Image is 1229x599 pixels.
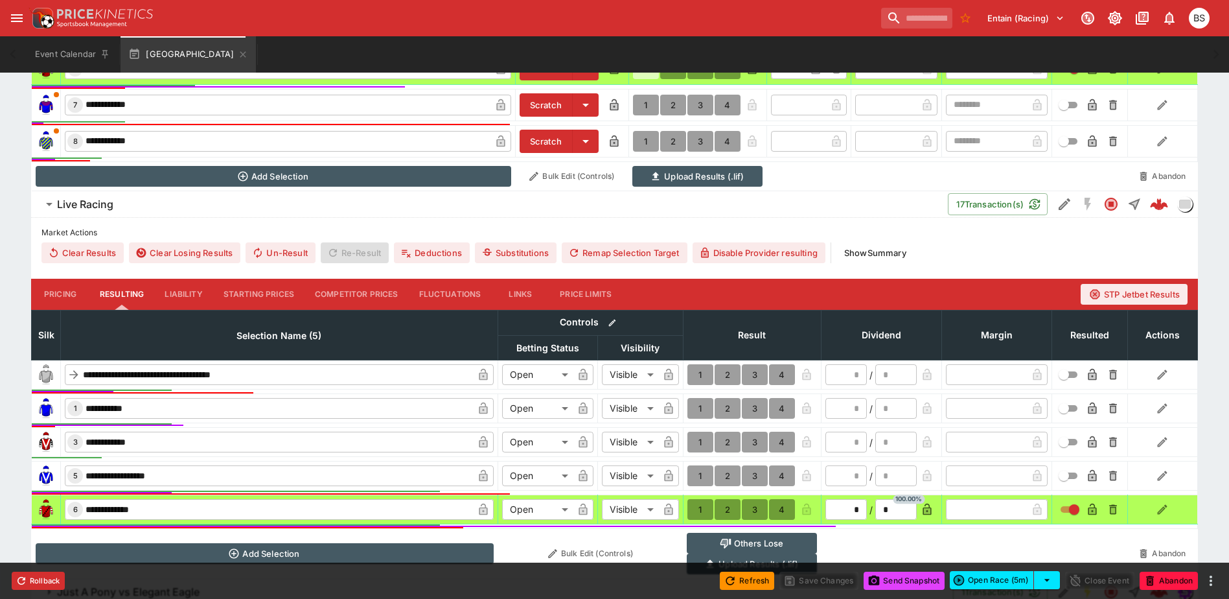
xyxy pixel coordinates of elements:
[502,364,573,385] div: Open
[12,572,65,590] button: Rollback
[520,93,573,117] button: Scratch
[321,242,389,263] span: Re-Result
[1076,193,1099,216] button: SGM Disabled
[29,5,54,31] img: PriceKinetics Logo
[246,242,315,263] button: Un-Result
[520,130,573,153] button: Scratch
[602,432,658,452] div: Visible
[1123,193,1146,216] button: Straight
[31,279,89,310] button: Pricing
[71,404,80,413] span: 1
[27,36,118,73] button: Event Calendar
[36,364,56,385] img: blank-silk.png
[683,310,821,360] th: Result
[41,223,1188,242] label: Market Actions
[502,465,573,486] div: Open
[687,432,713,452] button: 1
[1203,573,1219,589] button: more
[687,95,713,115] button: 3
[715,398,741,419] button: 2
[742,465,768,486] button: 3
[213,279,304,310] button: Starting Prices
[1178,197,1192,211] img: liveracing
[715,499,741,520] button: 2
[632,166,763,187] button: Upload Results (.lif)
[498,310,683,335] th: Controls
[604,314,621,331] button: Bulk edit
[71,438,80,447] span: 3
[606,340,674,356] span: Visibility
[1034,571,1060,589] button: select merge strategy
[1103,196,1119,212] svg: Closed
[836,242,914,263] button: ShowSummary
[36,95,56,115] img: runner 7
[769,364,795,385] button: 4
[869,402,873,416] div: /
[687,398,713,419] button: 1
[769,465,795,486] button: 4
[602,499,658,520] div: Visible
[687,131,713,152] button: 3
[1140,573,1198,586] span: Mark an event as closed and abandoned.
[71,505,80,514] span: 6
[821,310,941,360] th: Dividend
[720,572,774,590] button: Refresh
[36,465,56,486] img: runner 5
[1140,572,1198,590] button: Abandon
[955,8,976,29] button: No Bookmarks
[633,95,659,115] button: 1
[475,242,557,263] button: Substitutions
[769,398,795,419] button: 4
[304,279,409,310] button: Competitor Prices
[769,499,795,520] button: 4
[57,198,113,211] h6: Live Racing
[602,364,658,385] div: Visible
[129,242,240,263] button: Clear Losing Results
[501,543,679,564] button: Bulk Edit (Controls)
[71,471,80,480] span: 5
[36,543,494,564] button: Add Selection
[36,131,56,152] img: runner 8
[491,279,549,310] button: Links
[5,6,29,30] button: open drawer
[950,571,1060,589] div: split button
[869,436,873,449] div: /
[1150,195,1168,213] div: e8ca20ab-c2fd-46a1-864d-7aecc971b5a9
[71,100,80,110] span: 7
[1146,191,1172,217] a: e8ca20ab-c2fd-46a1-864d-7aecc971b5a9
[1076,6,1099,30] button: Connected to PK
[71,137,80,146] span: 8
[1177,196,1193,212] div: liveracing
[687,554,817,574] button: Upload Results (.lif)
[549,279,622,310] button: Price Limits
[633,131,659,152] button: 1
[502,398,573,419] div: Open
[660,131,686,152] button: 2
[1131,543,1193,564] button: Abandon
[687,465,713,486] button: 1
[1081,284,1188,305] button: STP Jetbet Results
[502,499,573,520] div: Open
[948,193,1048,215] button: 17Transaction(s)
[950,571,1034,589] button: Open Race (5m)
[715,131,741,152] button: 4
[502,432,573,452] div: Open
[893,495,925,504] span: 100.00%
[121,36,256,73] button: [GEOGRAPHIC_DATA]
[1127,310,1197,360] th: Actions
[980,8,1072,29] button: Select Tenant
[1053,193,1076,216] button: Edit Detail
[394,242,470,263] button: Deductions
[693,242,825,263] button: Disable Provider resulting
[742,364,768,385] button: 3
[1051,310,1127,360] th: Resulted
[1158,6,1181,30] button: Notifications
[1150,195,1168,213] img: logo-cerberus--red.svg
[31,191,948,217] button: Live Racing
[36,499,56,520] img: runner 6
[869,503,873,517] div: /
[36,166,512,187] button: Add Selection
[36,432,56,452] img: runner 3
[864,572,945,590] button: Send Snapshot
